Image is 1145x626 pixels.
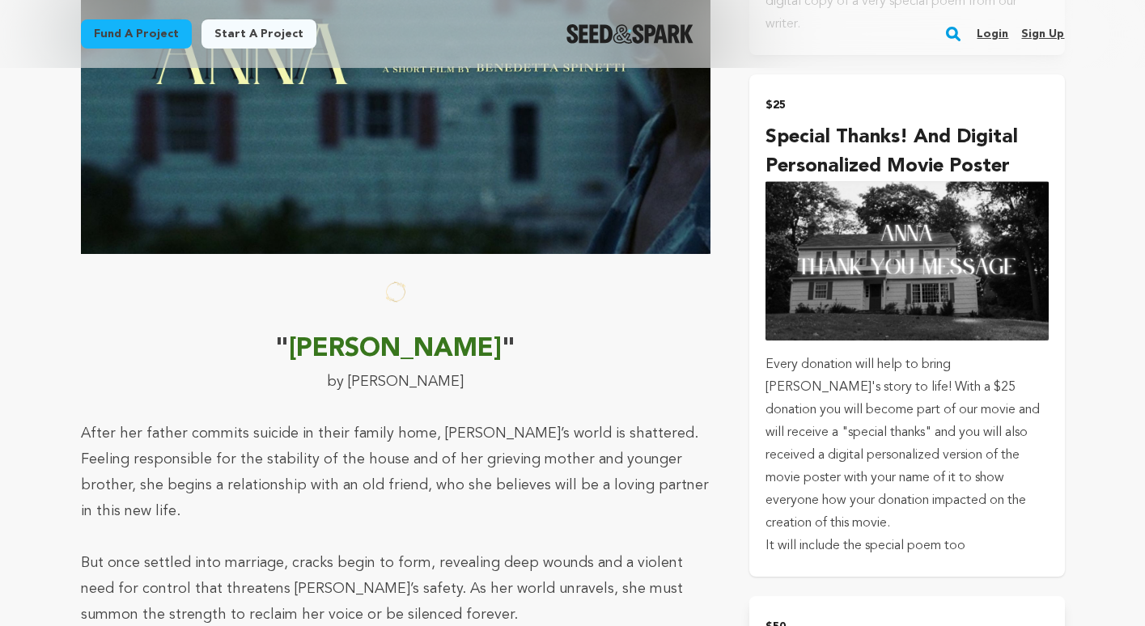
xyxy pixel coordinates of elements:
a: Seed&Spark Homepage [566,24,693,44]
span: [PERSON_NAME] [289,336,502,362]
img: 1752257284-pngtree-romantic-circle-frame-border-with-gold-flourish-ornament-png-image_5857454.jpeg [384,280,408,304]
h4: Special Thanks! And digital Personalized Movie Poster [765,123,1048,181]
strong: " [502,336,515,362]
a: Start a project [201,19,316,49]
a: Fund a project [81,19,192,49]
img: incentive [765,181,1048,340]
h2: $25 [765,94,1048,116]
button: $25 Special Thanks! And digital Personalized Movie Poster incentive Every donation will help to b... [749,74,1064,576]
span: But once settled into marriage, cracks begin to form, revealing deep wounds and a violent need fo... [81,556,683,622]
strong: " [275,336,289,362]
img: Seed&Spark Logo Dark Mode [566,24,693,44]
span: by [PERSON_NAME] [327,374,464,389]
a: Sign up [1021,21,1064,47]
span: After her father commits suicide in their family home, [PERSON_NAME]’s world is shattered. Feelin... [81,426,709,518]
span: Every donation will help to bring [PERSON_NAME]'s story to life! With a $25 donation you will bec... [765,358,1040,530]
span: It will include the special poem too [765,539,965,552]
a: Login [977,21,1008,47]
